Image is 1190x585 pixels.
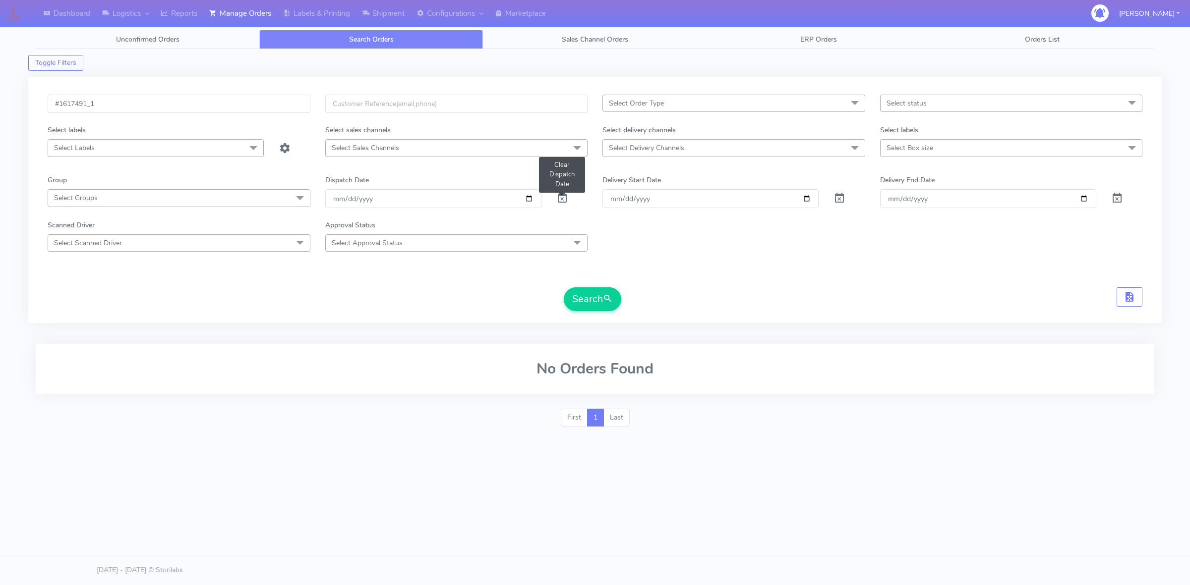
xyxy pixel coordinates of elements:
[36,30,1154,49] ul: Tabs
[48,220,95,230] label: Scanned Driver
[54,193,98,203] span: Select Groups
[880,125,918,135] label: Select labels
[28,55,83,71] button: Toggle Filters
[349,35,394,44] span: Search Orders
[48,361,1142,377] h2: No Orders Found
[800,35,837,44] span: ERP Orders
[332,143,399,153] span: Select Sales Channels
[325,220,375,230] label: Approval Status
[562,35,628,44] span: Sales Channel Orders
[54,238,122,248] span: Select Scanned Driver
[587,409,604,426] a: 1
[325,125,391,135] label: Select sales channels
[116,35,179,44] span: Unconfirmed Orders
[602,125,676,135] label: Select delivery channels
[48,125,86,135] label: Select labels
[48,95,310,113] input: Order Id
[887,99,927,108] span: Select status
[602,175,661,185] label: Delivery Start Date
[48,175,67,185] label: Group
[325,175,369,185] label: Dispatch Date
[564,287,621,311] button: Search
[325,95,588,113] input: Customer Reference(email,phone)
[609,99,664,108] span: Select Order Type
[880,175,935,185] label: Delivery End Date
[887,143,933,153] span: Select Box size
[54,143,95,153] span: Select Labels
[332,238,403,248] span: Select Approval Status
[609,143,684,153] span: Select Delivery Channels
[1112,3,1187,24] button: [PERSON_NAME]
[1025,35,1060,44] span: Orders List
